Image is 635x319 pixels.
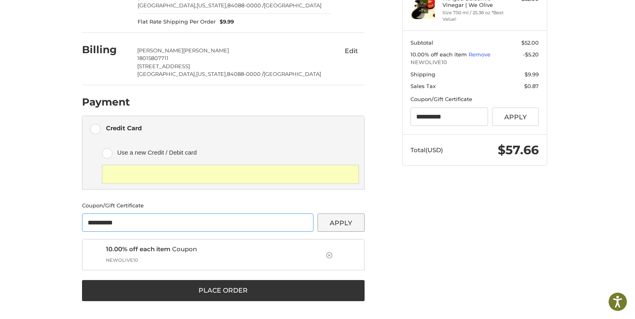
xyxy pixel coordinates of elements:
span: Shipping [410,71,435,78]
button: Edit [339,45,365,58]
span: [US_STATE], [197,2,227,9]
a: Remove [469,51,490,58]
button: Apply [492,108,539,126]
input: Gift Certificate or Coupon Code [410,108,488,126]
span: [GEOGRAPHIC_DATA] [264,71,321,77]
span: Total (USD) [410,146,443,154]
span: 84088-0000 / [227,71,264,77]
span: Coupon [106,245,323,254]
span: [US_STATE], [196,71,227,77]
span: [STREET_ADDRESS] [137,63,190,69]
span: $9.99 [216,18,234,26]
h2: Payment [82,96,130,108]
span: [PERSON_NAME] [183,47,229,54]
span: -$5.20 [523,51,539,58]
button: Open LiveChat chat widget [93,11,103,20]
input: Gift Certificate or Coupon Code [82,213,314,232]
span: Subtotal [410,39,433,46]
iframe: Google Customer Reviews [568,297,635,319]
button: Place Order [82,280,365,301]
span: 10.00% off each item [410,51,469,58]
div: Credit Card [106,121,142,135]
div: Coupon/Gift Certificate [82,202,365,210]
span: NEWOLIVE10 [410,58,539,67]
p: We're away right now. Please check back later! [11,12,92,19]
span: 10.00% off each item [106,245,171,253]
span: $0.87 [524,83,539,89]
span: 84088-0000 / [227,2,264,9]
h2: Billing [82,43,130,56]
button: Apply [317,213,365,232]
div: Coupon/Gift Certificate [410,95,539,103]
span: [GEOGRAPHIC_DATA] [264,2,322,9]
span: [GEOGRAPHIC_DATA], [137,71,196,77]
span: $52.00 [521,39,539,46]
span: $57.66 [498,142,539,157]
span: NEWOLIVE10 [106,257,138,263]
span: $9.99 [525,71,539,78]
span: Use a new Credit / Debit card [117,146,347,159]
span: [PERSON_NAME] [137,47,183,54]
span: 18015807711 [137,55,168,61]
span: [GEOGRAPHIC_DATA], [138,2,197,9]
span: Flat Rate Shipping Per Order [138,18,216,26]
span: Sales Tax [410,83,436,89]
li: Size 750 ml / 25.36 oz *Best Value! [443,9,505,23]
